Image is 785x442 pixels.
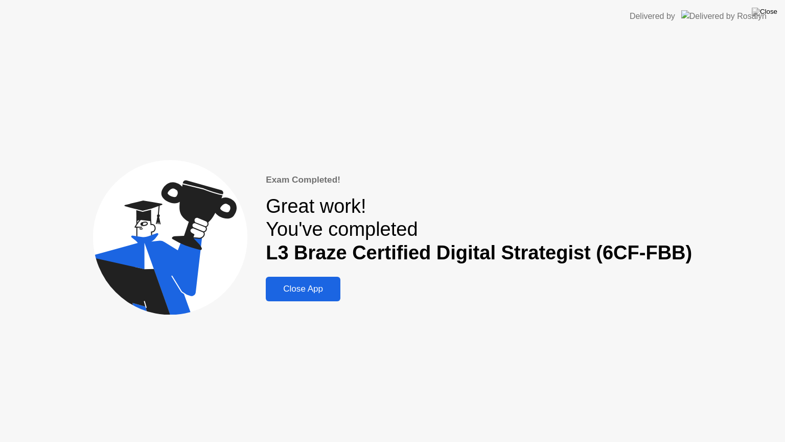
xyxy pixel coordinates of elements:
button: Close App [266,277,340,301]
b: L3 Braze Certified Digital Strategist (6CF-FBB) [266,242,692,263]
img: Close [752,8,777,16]
div: Exam Completed! [266,173,692,187]
div: Close App [269,284,337,294]
div: Great work! You've completed [266,195,692,265]
img: Delivered by Rosalyn [681,10,767,22]
div: Delivered by [630,10,675,23]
